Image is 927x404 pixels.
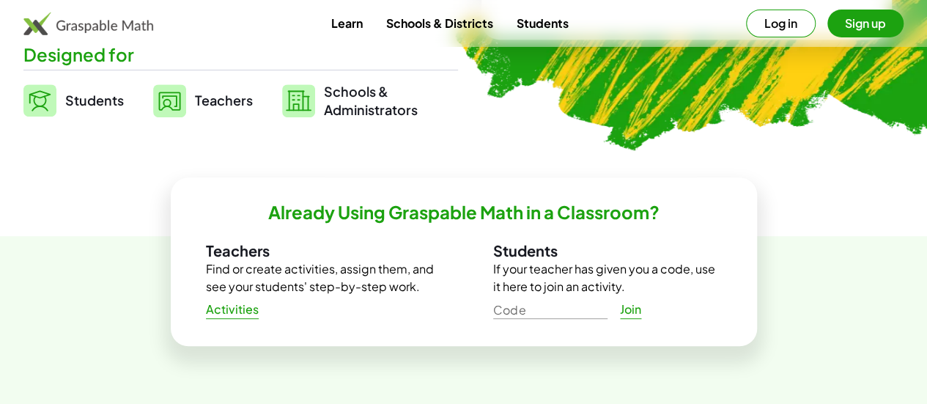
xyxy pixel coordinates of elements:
[504,10,580,37] a: Students
[206,241,435,260] h3: Teachers
[374,10,504,37] a: Schools & Districts
[153,82,253,119] a: Teachers
[620,302,642,317] span: Join
[65,92,124,109] span: Students
[493,260,722,295] p: If your teacher has given you a code, use it here to join an activity.
[23,43,458,67] div: Designed for
[282,82,418,119] a: Schools &Administrators
[153,84,186,117] img: svg%3e
[206,302,259,317] span: Activities
[607,296,654,323] a: Join
[23,82,124,119] a: Students
[827,10,904,37] button: Sign up
[324,82,418,119] span: Schools & Administrators
[194,296,271,323] a: Activities
[206,260,435,295] p: Find or create activities, assign them, and see your students' step-by-step work.
[282,84,315,117] img: svg%3e
[195,92,253,109] span: Teachers
[23,84,56,117] img: svg%3e
[319,10,374,37] a: Learn
[746,10,816,37] button: Log in
[493,241,722,260] h3: Students
[268,201,660,224] h2: Already Using Graspable Math in a Classroom?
